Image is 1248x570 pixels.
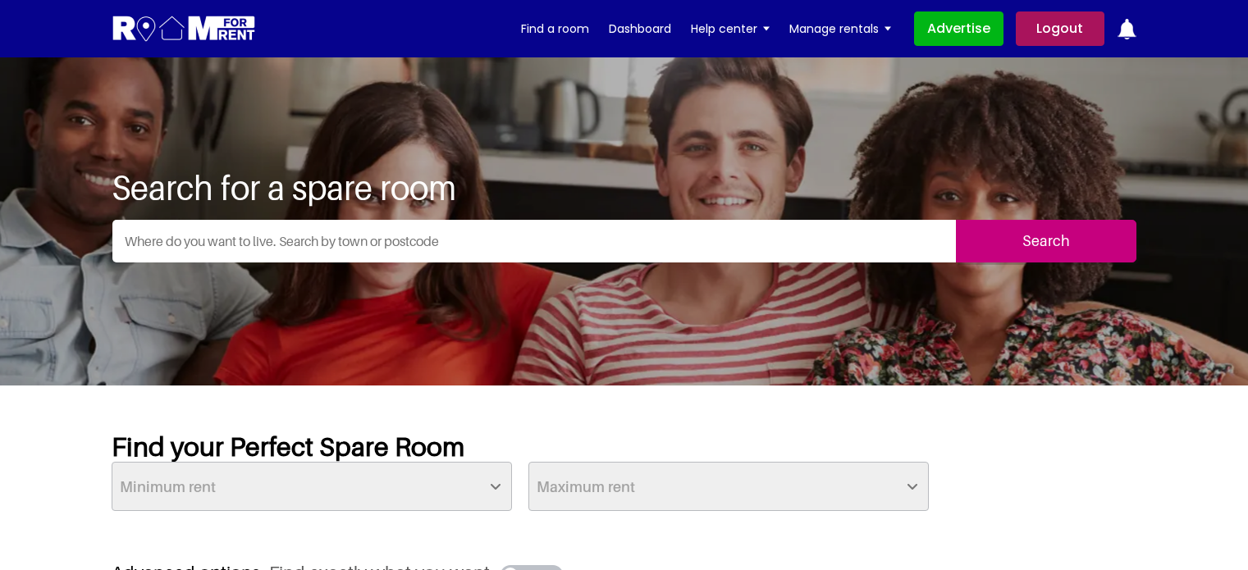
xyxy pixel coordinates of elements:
input: Where do you want to live. Search by town or postcode [112,220,956,262]
a: Help center [691,16,770,41]
a: Manage rentals [789,16,891,41]
a: Dashboard [609,16,671,41]
input: Search [956,220,1136,262]
strong: Find your Perfect Spare Room [112,431,464,462]
img: Logo for Room for Rent, featuring a welcoming design with a house icon and modern typography [112,14,257,44]
a: Find a room [521,16,589,41]
img: ic-notification [1117,19,1137,39]
a: Logout [1016,11,1104,46]
h1: Search for a spare room [112,167,1137,207]
a: Advertise [914,11,1003,46]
